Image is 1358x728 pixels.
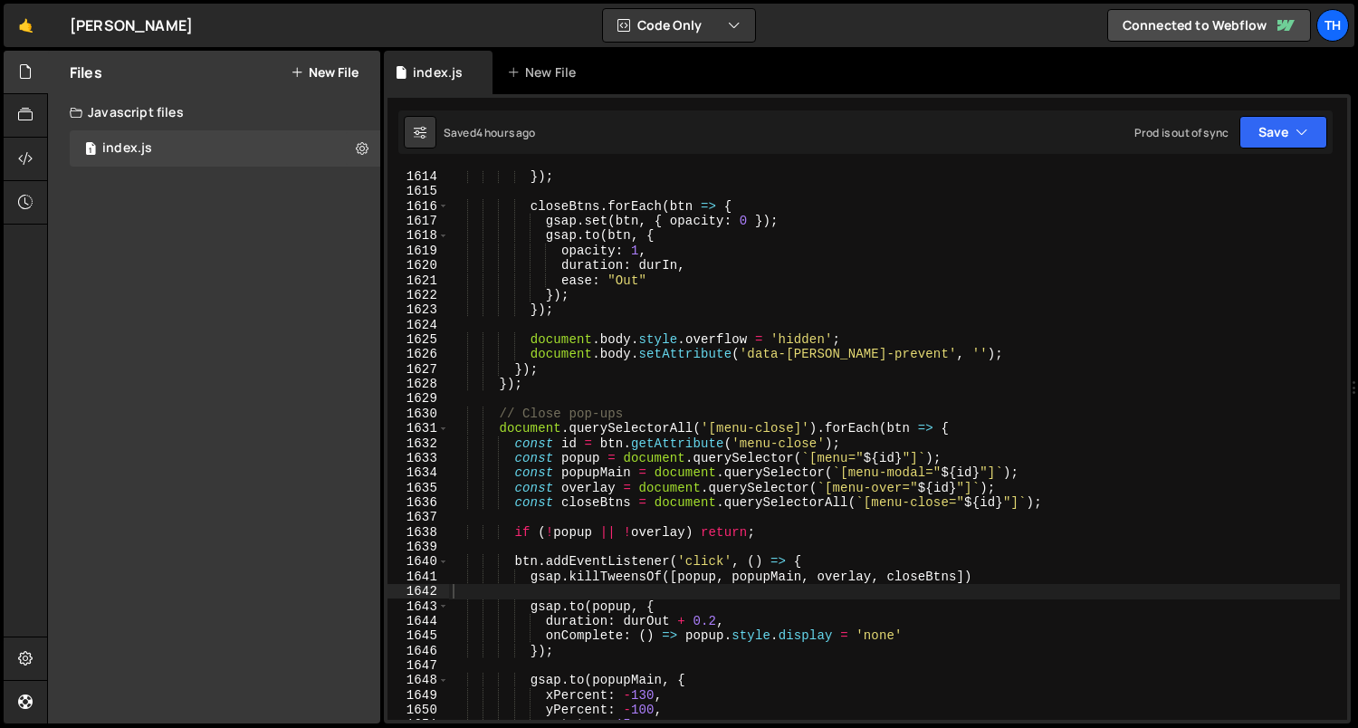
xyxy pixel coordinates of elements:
[387,244,449,258] div: 1619
[387,451,449,465] div: 1633
[387,510,449,524] div: 1637
[387,199,449,214] div: 1616
[387,273,449,288] div: 1621
[1134,125,1229,140] div: Prod is out of sync
[387,673,449,687] div: 1648
[387,436,449,451] div: 1632
[102,140,152,157] div: index.js
[387,644,449,658] div: 1646
[387,302,449,317] div: 1623
[387,628,449,643] div: 1645
[387,570,449,584] div: 1641
[507,63,583,81] div: New File
[387,614,449,628] div: 1644
[387,540,449,554] div: 1639
[387,391,449,406] div: 1629
[1316,9,1349,42] a: Th
[291,65,359,80] button: New File
[387,599,449,614] div: 1643
[1239,116,1327,148] button: Save
[48,94,380,130] div: Javascript files
[387,525,449,540] div: 1638
[387,332,449,347] div: 1625
[387,362,449,377] div: 1627
[387,465,449,480] div: 1634
[4,4,48,47] a: 🤙
[70,14,193,36] div: [PERSON_NAME]
[387,554,449,569] div: 1640
[387,658,449,673] div: 1647
[70,130,380,167] div: 16840/46037.js
[387,407,449,421] div: 1630
[603,9,755,42] button: Code Only
[387,347,449,361] div: 1626
[444,125,536,140] div: Saved
[387,184,449,198] div: 1615
[387,481,449,495] div: 1635
[387,288,449,302] div: 1622
[70,62,102,82] h2: Files
[387,377,449,391] div: 1628
[387,495,449,510] div: 1636
[387,421,449,436] div: 1631
[85,143,96,158] span: 1
[1107,9,1311,42] a: Connected to Webflow
[387,169,449,184] div: 1614
[387,258,449,273] div: 1620
[387,584,449,599] div: 1642
[476,125,536,140] div: 4 hours ago
[413,63,463,81] div: index.js
[387,703,449,717] div: 1650
[387,214,449,228] div: 1617
[387,228,449,243] div: 1618
[387,318,449,332] div: 1624
[387,688,449,703] div: 1649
